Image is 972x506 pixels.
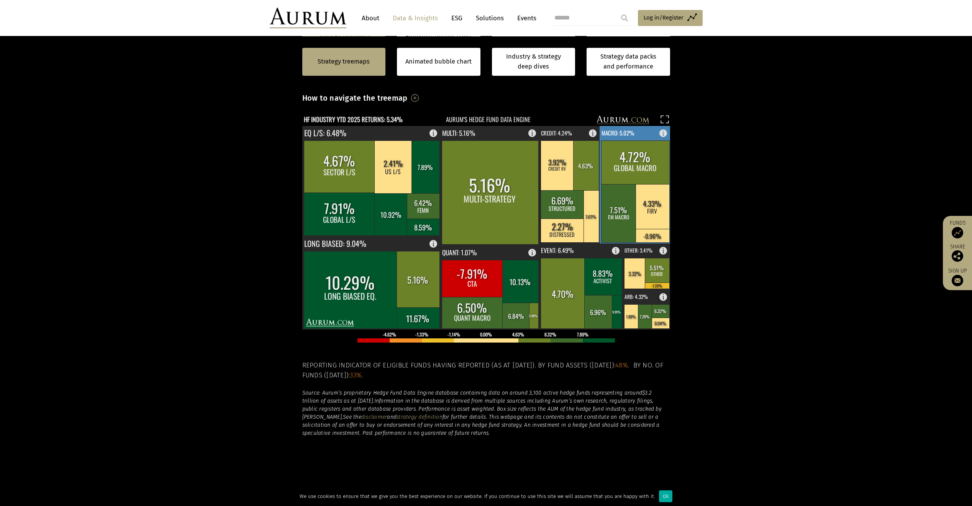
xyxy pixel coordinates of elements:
[387,414,397,420] em: and
[659,490,672,502] div: Ok
[644,13,684,22] span: Log in/Register
[513,11,536,25] a: Events
[302,91,408,104] h3: How to navigate the treemap
[472,11,508,25] a: Solutions
[358,11,383,25] a: About
[361,414,387,420] a: disclaimer
[405,57,472,67] a: Animated bubble chart
[947,244,968,262] div: Share
[389,11,442,25] a: Data & Insights
[447,11,466,25] a: ESG
[302,398,662,420] em: Information in the database is derived from multiple sources including Aurum’s own research, regu...
[350,371,362,379] span: 33%
[318,57,370,67] a: Strategy treemaps
[587,48,670,76] a: Strategy data packs and performance
[638,10,703,26] a: Log in/Register
[952,250,963,262] img: Share this post
[947,220,968,238] a: Funds
[270,8,346,28] img: Aurum
[617,10,632,26] input: Submit
[492,48,575,76] a: Industry & strategy deep dives
[952,275,963,286] img: Sign up to our newsletter
[947,268,968,286] a: Sign up
[302,390,652,404] em: $3.2 trillion of assets as at [DATE]
[952,227,963,238] img: Access Funds
[302,390,643,396] em: Source: Aurum’s proprietary Hedge Fund Data Engine database containing data on around 3,100 activ...
[373,398,374,404] em: .
[343,414,361,420] em: See the
[302,361,670,381] h5: Reporting indicator of eligible funds having reported (as at [DATE]). By fund assets ([DATE]): . ...
[397,414,443,420] a: strategy definition
[615,361,628,369] span: 48%
[302,414,660,436] em: for further details. This webpage and its contents do not constitute an offer to sell or a solici...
